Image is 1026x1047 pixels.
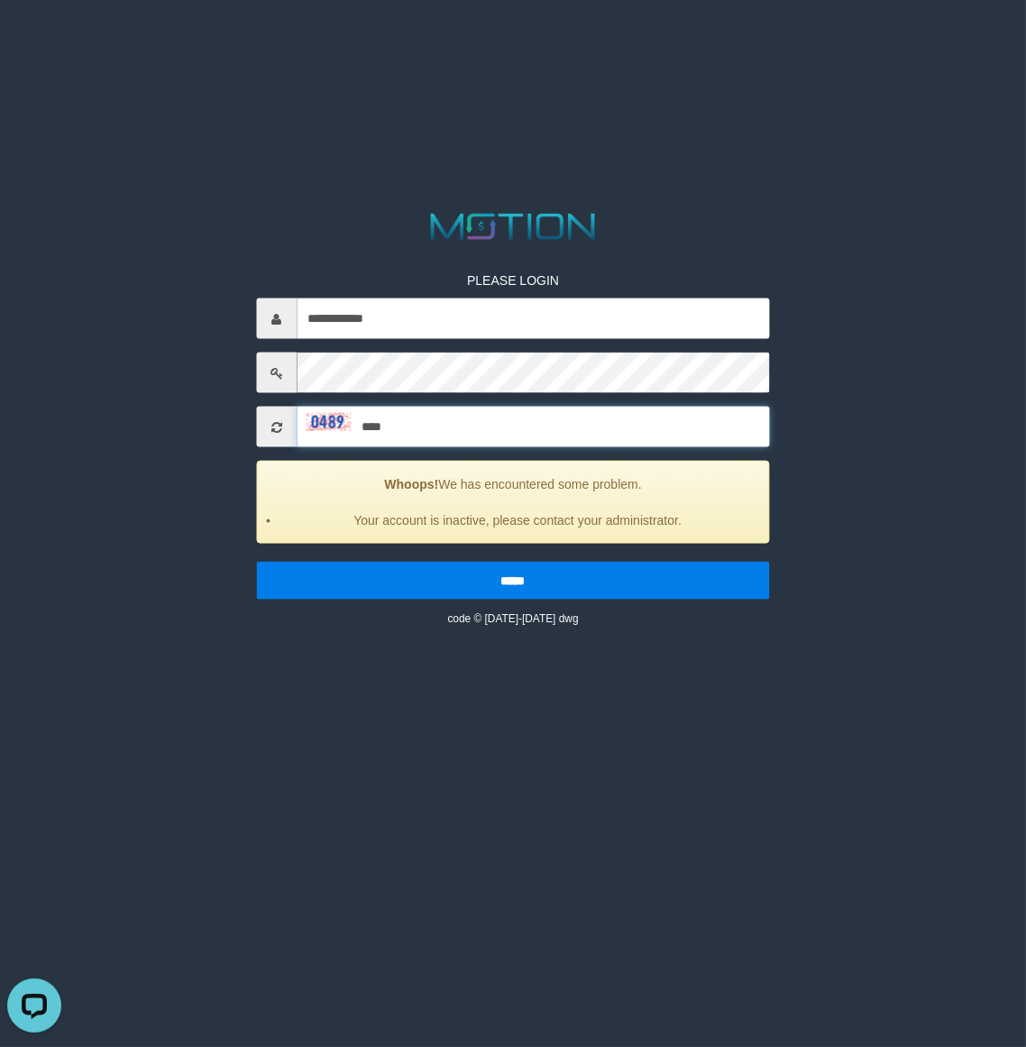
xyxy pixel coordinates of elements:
img: captcha [307,412,352,430]
button: Open LiveChat chat widget [7,7,61,61]
strong: Whoops! [384,477,438,491]
div: We has encountered some problem. [257,461,770,544]
li: Your account is inactive, please contact your administrator. [280,511,756,529]
p: PLEASE LOGIN [257,271,770,289]
img: MOTION_logo.png [423,209,602,244]
small: code © [DATE]-[DATE] dwg [447,612,578,625]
